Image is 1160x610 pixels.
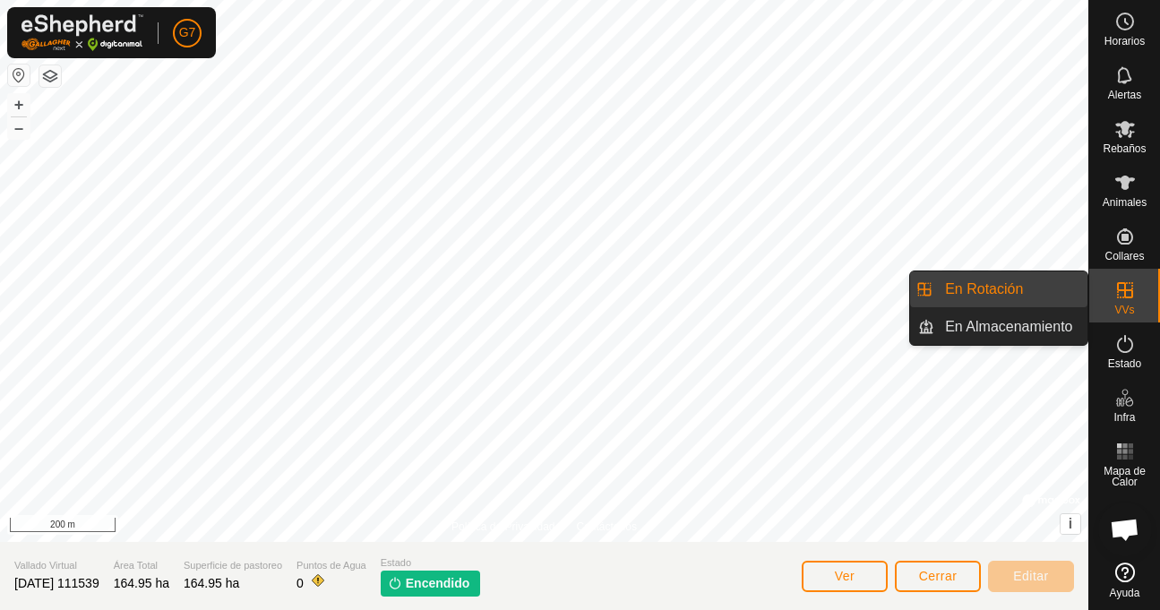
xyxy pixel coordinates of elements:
button: Editar [988,561,1074,592]
button: i [1061,514,1080,534]
span: Animales [1103,197,1147,208]
span: i [1069,516,1072,531]
img: encender [388,576,402,590]
span: Puntos de Agua [296,558,366,573]
span: Vallado Virtual [14,558,99,573]
span: Área Total [114,558,169,573]
a: En Almacenamiento [934,309,1087,345]
span: Estado [1108,358,1141,369]
span: Horarios [1104,36,1145,47]
span: Editar [1013,569,1049,583]
span: Rebaños [1103,143,1146,154]
span: G7 [179,23,196,42]
button: – [8,117,30,139]
span: Infra [1113,412,1135,423]
a: Ayuda [1089,555,1160,606]
span: Mapa de Calor [1094,466,1156,487]
a: Política de Privacidad [451,519,554,535]
img: Logo Gallagher [21,14,143,51]
span: Collares [1104,251,1144,262]
button: Restablecer Mapa [8,64,30,86]
span: Ayuda [1110,588,1140,598]
a: En Rotación [934,271,1087,307]
span: 0 [296,576,304,590]
span: Cerrar [919,569,958,583]
span: En Almacenamiento [945,316,1072,338]
span: 164.95 ha [114,576,169,590]
button: + [8,94,30,116]
span: Encendido [406,574,470,593]
a: Contáctenos [577,519,637,535]
span: 164.95 ha [184,576,239,590]
span: Alertas [1108,90,1141,100]
span: En Rotación [945,279,1023,300]
li: En Almacenamiento [910,309,1087,345]
span: Superficie de pastoreo [184,558,282,573]
span: VVs [1114,305,1134,315]
button: Cerrar [895,561,981,592]
button: Ver [802,561,888,592]
span: Ver [835,569,855,583]
span: [DATE] 111539 [14,576,99,590]
div: Chat abierto [1098,503,1152,556]
span: Estado [381,555,481,571]
li: En Rotación [910,271,1087,307]
button: Capas del Mapa [39,65,61,87]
